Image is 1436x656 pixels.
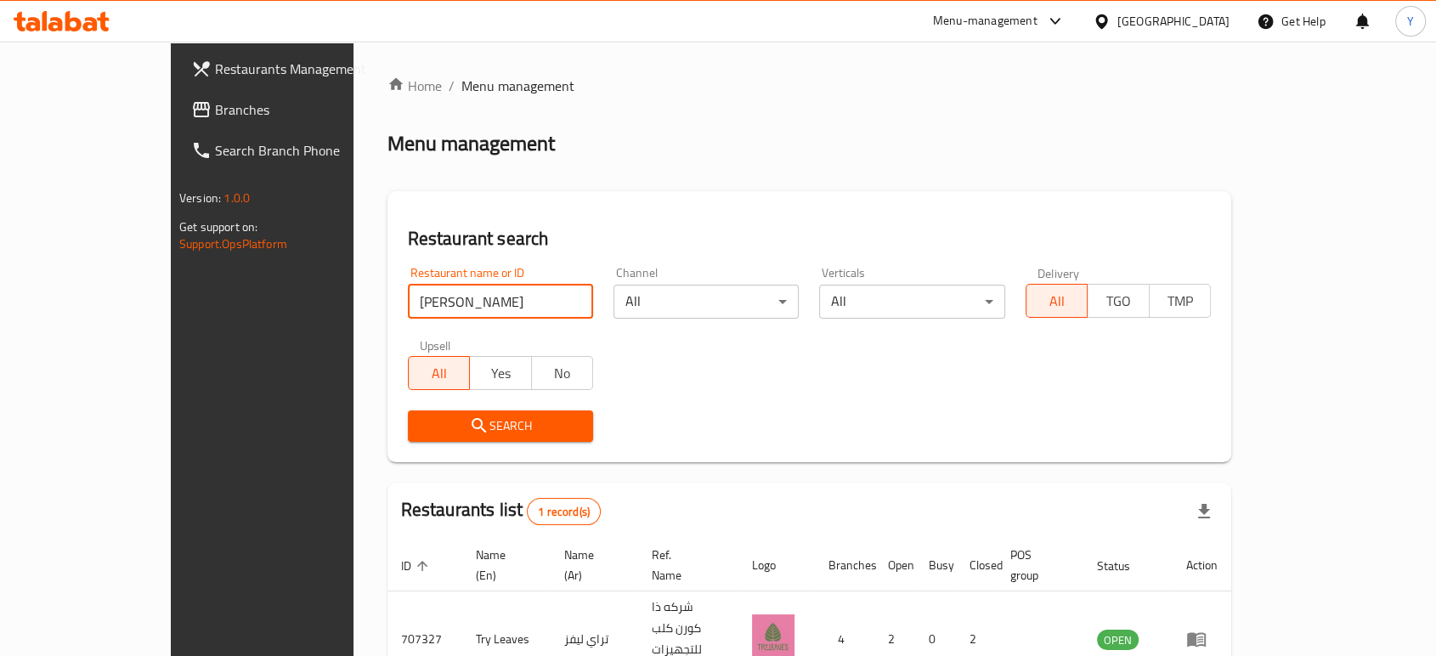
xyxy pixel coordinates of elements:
button: TGO [1087,284,1149,318]
span: Branches [215,99,397,120]
span: Search [421,416,579,437]
span: TGO [1094,289,1142,314]
span: Status [1097,556,1152,576]
h2: Restaurant search [408,226,1211,252]
div: All [613,285,799,319]
span: Menu management [461,76,574,96]
li: / [449,76,455,96]
th: Busy [915,540,956,591]
th: Open [874,540,915,591]
span: POS group [1010,545,1063,585]
button: Search [408,410,593,442]
span: OPEN [1097,631,1139,650]
span: Ref. Name [652,545,718,585]
a: Branches [178,89,410,130]
label: Delivery [1037,267,1080,279]
span: Yes [477,361,524,386]
th: Branches [815,540,874,591]
span: TMP [1156,289,1204,314]
a: Home [387,76,442,96]
span: ID [401,556,433,576]
span: All [416,361,463,386]
button: Yes [469,356,531,390]
span: Version: [179,187,221,209]
a: Support.OpsPlatform [179,233,287,255]
button: All [1026,284,1088,318]
h2: Menu management [387,130,555,157]
th: Logo [738,540,815,591]
label: Upsell [420,339,451,351]
button: All [408,356,470,390]
h2: Restaurants list [401,497,601,525]
span: Name (En) [476,545,530,585]
span: Name (Ar) [564,545,619,585]
div: Export file [1184,491,1224,532]
span: Restaurants Management [215,59,397,79]
span: 1.0.0 [223,187,250,209]
a: Search Branch Phone [178,130,410,171]
a: Restaurants Management [178,48,410,89]
th: Closed [956,540,997,591]
span: No [539,361,586,386]
input: Search for restaurant name or ID.. [408,285,593,319]
nav: breadcrumb [387,76,1231,96]
span: 1 record(s) [528,504,600,520]
button: No [531,356,593,390]
div: All [819,285,1004,319]
span: All [1033,289,1081,314]
div: [GEOGRAPHIC_DATA] [1117,12,1230,31]
div: Menu-management [933,11,1037,31]
div: Menu [1186,629,1218,649]
button: TMP [1149,284,1211,318]
div: OPEN [1097,630,1139,650]
th: Action [1173,540,1231,591]
span: Get support on: [179,216,257,238]
span: Search Branch Phone [215,140,397,161]
span: Y [1407,12,1414,31]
